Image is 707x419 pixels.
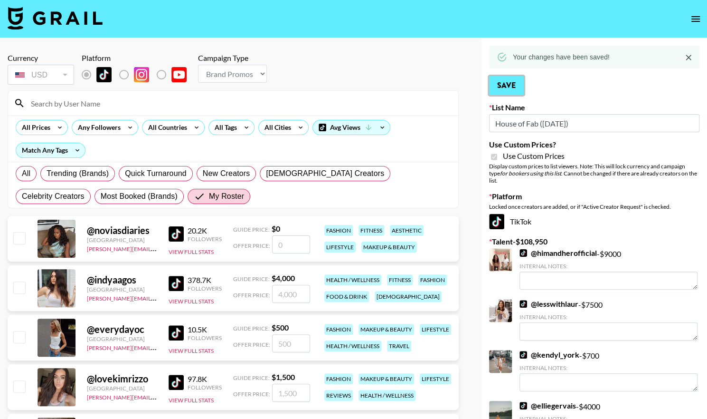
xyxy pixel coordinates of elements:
[87,286,157,293] div: [GEOGRAPHIC_DATA]
[233,390,270,398] span: Offer Price:
[87,244,227,253] a: [PERSON_NAME][EMAIL_ADDRESS][DOMAIN_NAME]
[233,325,270,332] span: Guide Price:
[25,96,452,111] input: Search by User Name
[198,53,267,63] div: Campaign Type
[489,103,699,112] label: List Name
[259,120,293,135] div: All Cities
[188,374,222,384] div: 97.8K
[134,67,149,82] img: Instagram
[489,140,699,149] label: Use Custom Prices?
[272,384,310,402] input: 1,500
[324,274,381,285] div: health / wellness
[324,225,353,236] div: fashion
[87,224,157,236] div: @ noviasdiaries
[361,242,417,253] div: makeup & beauty
[169,397,214,404] button: View Full Stats
[96,67,112,82] img: TikTok
[313,120,390,135] div: Avg Views
[272,285,310,303] input: 4,000
[82,65,194,85] div: List locked to TikTok.
[358,390,415,401] div: health / wellness
[519,350,698,391] div: - $ 700
[272,273,295,283] strong: $ 4,000
[489,163,699,184] div: Display custom prices to list viewers. Note: This will lock currency and campaign type . Cannot b...
[358,225,384,236] div: fitness
[686,10,705,29] button: open drawer
[169,248,214,255] button: View Full Stats
[9,67,72,83] div: USD
[519,263,698,270] div: Internal Notes:
[519,402,527,409] img: TikTok
[489,192,699,201] label: Platform
[489,214,504,229] img: TikTok
[82,53,194,63] div: Platform
[87,293,227,302] a: [PERSON_NAME][EMAIL_ADDRESS][DOMAIN_NAME]
[87,385,157,392] div: [GEOGRAPHIC_DATA]
[519,401,576,410] a: @elliegervais
[16,120,52,135] div: All Prices
[125,168,187,179] span: Quick Turnaround
[420,373,451,384] div: lifestyle
[188,235,222,243] div: Followers
[324,291,369,302] div: food & drink
[101,191,178,202] span: Most Booked (Brands)
[47,168,109,179] span: Trending (Brands)
[233,292,270,299] span: Offer Price:
[233,374,270,381] span: Guide Price:
[188,285,222,292] div: Followers
[188,384,222,391] div: Followers
[188,334,222,341] div: Followers
[87,335,157,342] div: [GEOGRAPHIC_DATA]
[358,324,414,335] div: makeup & beauty
[87,342,227,351] a: [PERSON_NAME][EMAIL_ADDRESS][DOMAIN_NAME]
[233,226,270,233] span: Guide Price:
[519,300,527,308] img: TikTok
[8,53,74,63] div: Currency
[324,373,353,384] div: fashion
[500,170,561,177] em: for bookers using this list
[358,373,414,384] div: makeup & beauty
[519,350,579,360] a: @kendyl_york
[420,324,451,335] div: lifestyle
[188,275,222,285] div: 378.7K
[272,323,289,332] strong: $ 500
[171,67,187,82] img: YouTube
[169,347,214,354] button: View Full Stats
[387,341,411,351] div: travel
[324,242,356,253] div: lifestyle
[324,324,353,335] div: fashion
[233,341,270,348] span: Offer Price:
[489,237,699,246] label: Talent - $ 108,950
[209,191,244,202] span: My Roster
[272,372,295,381] strong: $ 1,500
[519,299,698,341] div: - $ 7500
[169,276,184,291] img: TikTok
[519,313,698,321] div: Internal Notes:
[72,120,123,135] div: Any Followers
[233,242,270,249] span: Offer Price:
[8,63,74,87] div: Currency is locked to USD
[519,299,578,309] a: @lesswithlaur
[519,248,597,258] a: @himandherofficial
[272,235,310,253] input: 0
[87,392,227,401] a: [PERSON_NAME][EMAIL_ADDRESS][DOMAIN_NAME]
[169,325,184,341] img: TikTok
[489,76,524,95] button: Save
[324,390,353,401] div: reviews
[272,224,280,233] strong: $ 0
[188,325,222,334] div: 10.5K
[22,191,85,202] span: Celebrity Creators
[519,364,698,371] div: Internal Notes:
[87,323,157,335] div: @ everydayoc
[390,225,424,236] div: aesthetic
[169,298,214,305] button: View Full Stats
[513,49,610,66] div: Your changes have been saved!
[418,274,447,285] div: fashion
[22,168,30,179] span: All
[503,151,565,161] span: Use Custom Prices
[324,341,381,351] div: health / wellness
[87,373,157,385] div: @ lovekimrizzo
[489,214,699,229] div: TikTok
[203,168,250,179] span: New Creators
[375,291,442,302] div: [DEMOGRAPHIC_DATA]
